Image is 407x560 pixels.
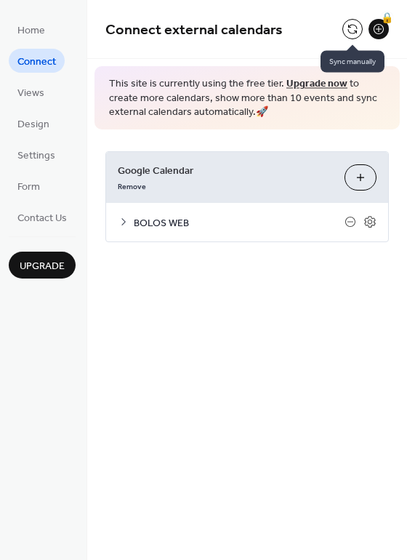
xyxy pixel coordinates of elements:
[9,252,76,279] button: Upgrade
[118,163,333,178] span: Google Calendar
[9,17,54,41] a: Home
[286,74,347,94] a: Upgrade now
[17,211,67,226] span: Contact Us
[17,23,45,39] span: Home
[20,259,65,274] span: Upgrade
[109,77,385,120] span: This site is currently using the free tier. to create more calendars, show more than 10 events an...
[9,143,64,167] a: Settings
[321,51,384,73] span: Sync manually
[17,55,56,70] span: Connect
[105,16,283,44] span: Connect external calendars
[9,111,58,135] a: Design
[134,215,344,231] span: BOLOS WEB
[9,49,65,73] a: Connect
[9,80,53,104] a: Views
[17,180,40,195] span: Form
[17,117,49,132] span: Design
[17,148,55,164] span: Settings
[118,181,146,191] span: Remove
[9,205,76,229] a: Contact Us
[9,174,49,198] a: Form
[17,86,44,101] span: Views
